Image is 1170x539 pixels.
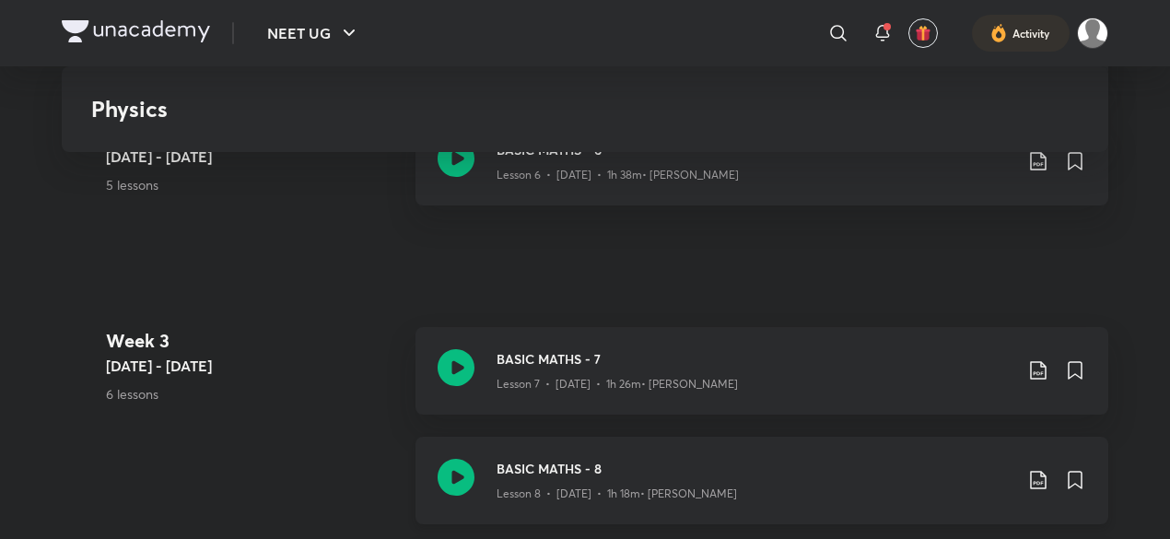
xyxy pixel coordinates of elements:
img: Company Logo [62,20,210,42]
img: avatar [915,25,931,41]
p: 6 lessons [106,384,401,404]
button: NEET UG [256,15,371,52]
img: Aman raj [1077,18,1108,49]
p: Lesson 6 • [DATE] • 1h 38m • [PERSON_NAME] [497,167,739,183]
img: activity [990,22,1007,44]
p: Lesson 7 • [DATE] • 1h 26m • [PERSON_NAME] [497,376,738,393]
a: BASIC MATHS - 7Lesson 7 • [DATE] • 1h 26m• [PERSON_NAME] [415,327,1108,437]
h5: [DATE] - [DATE] [106,146,401,168]
h3: BASIC MATHS - 8 [497,459,1012,478]
a: Company Logo [62,20,210,47]
button: avatar [908,18,938,48]
h3: Physics [91,96,813,123]
h4: Week 3 [106,327,401,355]
p: 5 lessons [106,175,401,194]
h3: BASIC MATHS - 7 [497,349,1012,369]
h5: [DATE] - [DATE] [106,355,401,377]
a: BASIC MATHS - 6Lesson 6 • [DATE] • 1h 38m• [PERSON_NAME] [415,118,1108,228]
p: Lesson 8 • [DATE] • 1h 18m • [PERSON_NAME] [497,486,737,502]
